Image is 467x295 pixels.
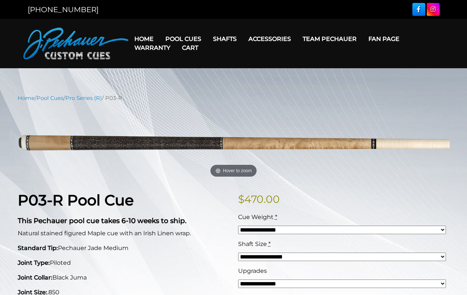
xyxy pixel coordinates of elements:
p: Piloted [18,258,229,267]
img: P03-N.png [18,108,450,180]
a: Hover to zoom [18,108,450,180]
a: Shafts [207,29,243,48]
strong: This Pechauer pool cue takes 6-10 weeks to ship. [18,216,186,225]
span: Cue Weight [238,214,274,221]
a: Home [18,95,35,101]
bdi: 470.00 [238,193,280,205]
a: Cart [176,38,204,57]
strong: P03-R Pool Cue [18,191,134,209]
abbr: required [268,240,271,247]
p: Black Juma [18,273,229,282]
a: Pool Cues [37,95,63,101]
nav: Breadcrumb [18,94,450,102]
abbr: required [275,214,277,221]
p: Natural stained figured Maple cue with an Irish Linen wrap. [18,229,229,238]
a: Warranty [128,38,176,57]
p: Pechauer Jade Medium [18,244,229,253]
a: [PHONE_NUMBER] [28,5,99,14]
a: Team Pechauer [297,29,363,48]
img: Pechauer Custom Cues [23,28,128,59]
a: Fan Page [363,29,405,48]
strong: Joint Collar: [18,274,52,281]
strong: Standard Tip: [18,244,58,251]
a: Pool Cues [159,29,207,48]
span: Shaft Size [238,240,267,247]
span: $ [238,193,244,205]
a: Pro Series (R) [65,95,102,101]
span: Upgrades [238,267,267,274]
a: Home [128,29,159,48]
a: Accessories [243,29,297,48]
strong: Joint Type: [18,259,50,266]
